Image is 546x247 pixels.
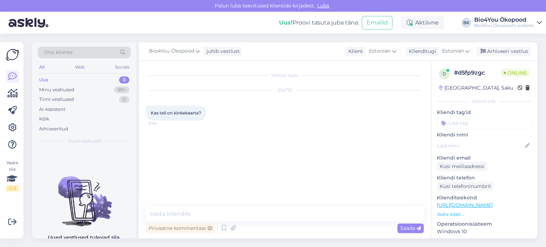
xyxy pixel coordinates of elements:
[48,234,121,241] p: Uued vestlused tulevad siia.
[437,194,532,202] p: Klienditeekond
[437,162,487,171] div: Küsi meiliaadressi
[146,87,424,93] div: [DATE]
[406,48,436,55] div: Klienditugi
[148,121,175,126] span: 13:50
[146,224,215,233] div: Privaatne kommentaar
[39,86,74,93] div: Minu vestlused
[6,185,18,192] div: 2 / 3
[437,109,532,116] p: Kliendi tag'id
[279,19,293,26] b: Uus!
[454,69,501,77] div: # d5fp9zgc
[68,138,101,144] span: Uued vestlused
[114,86,129,93] div: 99+
[204,48,240,55] div: juhib vestlust
[476,47,531,56] div: Arhiveeri vestlus
[400,225,421,231] span: Saada
[6,48,19,61] img: Askly Logo
[437,131,532,139] p: Kliendi nimi
[44,49,73,56] span: Otsi kliente
[401,16,444,29] div: Aktiivne
[32,163,136,227] img: No chats
[437,228,532,235] p: Windows 10
[437,238,532,246] p: Brauser
[74,63,86,72] div: Web
[437,182,494,191] div: Küsi telefoninumbrit
[461,18,471,28] div: BK
[437,154,532,162] p: Kliendi email
[437,142,524,150] input: Lisa nimi
[39,106,65,113] div: AI Assistent
[437,118,532,128] input: Lisa tag
[119,76,129,84] div: 0
[437,174,532,182] p: Kliendi telefon
[315,2,331,9] span: Luba
[369,47,391,55] span: Estonian
[146,72,424,79] div: Vestlus algas
[39,96,74,103] div: Tiimi vestlused
[443,71,446,76] span: d
[437,202,493,208] a: [URL][DOMAIN_NAME]
[119,96,129,103] div: 0
[437,98,532,104] div: Kliendi info
[437,220,532,228] p: Operatsioonisüsteem
[437,211,532,218] p: Vaata edasi ...
[474,17,534,23] div: Bio4You Ökopood
[346,48,363,55] div: Klient
[362,16,392,29] button: Emailid
[442,47,464,55] span: Estonian
[279,18,359,27] div: Proovi tasuta juba täna:
[439,84,513,92] div: [GEOGRAPHIC_DATA], Saku
[474,23,534,28] div: Bio4You Ökopood's website
[113,63,131,72] div: Socials
[149,47,194,55] span: Bio4You Ökopood
[474,17,542,28] a: Bio4You ÖkopoodBio4You Ökopood's website
[38,63,46,72] div: All
[39,125,68,133] div: Arhiveeritud
[501,69,530,77] span: Online
[6,160,18,192] div: Vaata siia
[39,76,48,84] div: Uus
[151,110,201,116] span: Kas teil on kinkekaarte?
[39,116,49,123] div: Kõik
